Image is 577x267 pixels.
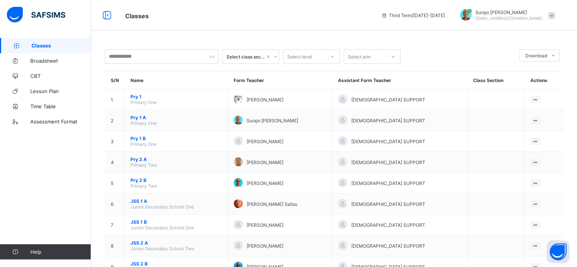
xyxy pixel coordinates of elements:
[525,53,547,58] span: Download
[105,194,125,215] td: 6
[105,215,125,235] td: 7
[247,180,283,186] span: [PERSON_NAME]
[351,243,425,249] span: [DEMOGRAPHIC_DATA] SUPPORT
[105,131,125,152] td: 3
[30,88,91,94] span: Lesson Plan
[105,152,125,173] td: 4
[30,118,91,125] span: Assessment Format
[247,243,283,249] span: [PERSON_NAME]
[247,160,283,165] span: [PERSON_NAME]
[475,9,542,15] span: Surajo [PERSON_NAME]
[226,54,265,60] div: Select class section
[475,16,542,21] span: [EMAIL_ADDRESS][DOMAIN_NAME]
[524,72,563,89] th: Actions
[453,9,559,22] div: SurajoUmar
[351,201,425,207] span: [DEMOGRAPHIC_DATA] SUPPORT
[30,73,91,79] span: CBT
[130,94,222,100] span: Pry 1
[467,72,525,89] th: Class Section
[31,43,91,49] span: Classes
[105,89,125,110] td: 1
[351,222,425,228] span: [DEMOGRAPHIC_DATA] SUPPORT
[30,249,91,255] span: Help
[247,97,283,103] span: [PERSON_NAME]
[247,201,297,207] span: [PERSON_NAME] Salisu
[130,246,194,251] span: Junior Secondary School Two
[247,222,283,228] span: [PERSON_NAME]
[105,173,125,194] td: 5
[105,72,125,89] th: S/N
[130,136,222,141] span: Pry 1 B
[547,240,569,263] button: Open asap
[287,49,312,64] div: Select level
[332,72,467,89] th: Assistant Form Teacher
[105,110,125,131] td: 2
[351,97,425,103] span: [DEMOGRAPHIC_DATA] SUPPORT
[351,180,425,186] span: [DEMOGRAPHIC_DATA] SUPPORT
[130,261,222,267] span: JSS 2 B
[130,204,194,210] span: Junior Secondary School One
[30,103,91,109] span: Time Table
[125,12,149,20] span: Classes
[351,160,425,165] span: [DEMOGRAPHIC_DATA] SUPPORT
[7,7,65,23] img: safsims
[351,139,425,144] span: [DEMOGRAPHIC_DATA] SUPPORT
[130,198,222,204] span: JSS 1 A
[351,118,425,123] span: [DEMOGRAPHIC_DATA] SUPPORT
[130,100,157,105] span: Primary One
[130,240,222,246] span: JSS 2 A
[130,177,222,183] span: Pry 2 B
[130,156,222,162] span: Pry 2 A
[228,72,332,89] th: Form Teacher
[130,219,222,225] span: JSS 1 B
[247,139,283,144] span: [PERSON_NAME]
[105,235,125,256] td: 8
[130,141,157,147] span: Primary One
[381,13,445,18] span: session/term information
[125,72,228,89] th: Name
[130,225,194,231] span: Junior Secondary School One
[30,58,91,64] span: Broadsheet
[348,49,371,64] div: Select arm
[247,118,298,123] span: Surajo [PERSON_NAME]
[130,183,157,189] span: Primary Two
[130,115,222,120] span: Pry 1 A
[130,162,157,168] span: Primary Two
[130,120,157,126] span: Primary One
